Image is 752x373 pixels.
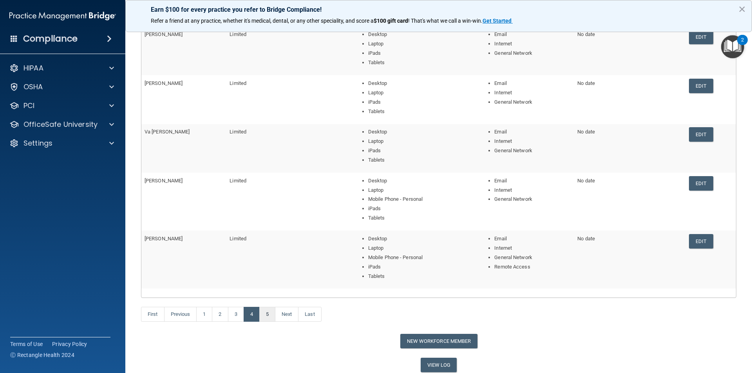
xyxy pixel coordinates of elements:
a: 3 [228,307,244,322]
span: No date [577,178,595,184]
span: No date [577,129,595,135]
li: Desktop [368,127,473,137]
li: Mobile Phone - Personal [368,195,473,204]
li: Laptop [368,39,473,49]
li: Email [494,234,571,243]
li: Desktop [368,30,473,39]
li: General Network [494,49,571,58]
span: No date [577,236,595,241]
img: PMB logo [9,8,116,24]
a: Terms of Use [10,340,43,348]
li: Internet [494,39,571,49]
span: Limited [230,178,246,184]
a: View Log [421,358,457,372]
a: 2 [212,307,228,322]
li: General Network [494,195,571,204]
span: [PERSON_NAME] [145,178,183,184]
li: Internet [494,88,571,97]
span: Ⓒ Rectangle Health 2024 [10,351,74,359]
li: iPads [368,97,473,107]
a: OSHA [9,82,114,92]
li: Tablets [368,155,473,165]
li: Email [494,30,571,39]
span: [PERSON_NAME] [145,80,183,86]
li: Tablets [368,272,473,281]
li: Internet [494,243,571,253]
li: Email [494,127,571,137]
button: New Workforce Member [400,334,477,348]
a: Edit [689,127,713,142]
li: General Network [494,97,571,107]
span: ! That's what we call a win-win. [408,18,483,24]
iframe: Drift Widget Chat Controller [616,317,743,349]
a: First [141,307,164,322]
span: Va [PERSON_NAME] [145,129,190,135]
li: Desktop [368,234,473,243]
li: Laptop [368,186,473,195]
button: Close [738,3,746,15]
li: Tablets [368,107,473,116]
span: No date [577,31,595,37]
a: Last [298,307,321,322]
strong: Get Started [483,18,512,24]
li: Laptop [368,137,473,146]
a: PCI [9,101,114,110]
li: Email [494,176,571,186]
a: Edit [689,30,713,44]
a: Edit [689,79,713,93]
li: Internet [494,186,571,195]
p: OfficeSafe University [23,120,98,129]
strong: $100 gift card [374,18,408,24]
li: Internet [494,137,571,146]
span: Limited [230,129,246,135]
span: [PERSON_NAME] [145,236,183,241]
a: 1 [196,307,212,322]
li: iPads [368,262,473,272]
li: Desktop [368,79,473,88]
a: OfficeSafe University [9,120,114,129]
p: OSHA [23,82,43,92]
p: Settings [23,139,52,148]
button: Open Resource Center, 2 new notifications [721,35,744,58]
p: Earn $100 for every practice you refer to Bridge Compliance! [151,6,727,13]
span: Limited [230,80,246,86]
li: General Network [494,253,571,262]
li: iPads [368,146,473,155]
span: Limited [230,236,246,241]
a: 4 [244,307,260,322]
span: [PERSON_NAME] [145,31,183,37]
span: Limited [230,31,246,37]
a: Edit [689,176,713,191]
a: Privacy Policy [52,340,87,348]
li: Remote Access [494,262,571,272]
li: Desktop [368,176,473,186]
a: 5 [259,307,275,322]
li: Mobile Phone - Personal [368,253,473,262]
div: 2 [741,40,744,50]
li: Laptop [368,88,473,97]
li: Tablets [368,213,473,223]
li: iPads [368,49,473,58]
span: No date [577,80,595,86]
li: Email [494,79,571,88]
p: PCI [23,101,34,110]
li: Tablets [368,58,473,67]
a: HIPAA [9,63,114,73]
li: General Network [494,146,571,155]
li: iPads [368,204,473,213]
a: Next [275,307,298,322]
h4: Compliance [23,33,78,44]
li: Laptop [368,243,473,253]
a: Edit [689,234,713,249]
p: HIPAA [23,63,43,73]
a: Previous [164,307,197,322]
a: Get Started [483,18,513,24]
span: Refer a friend at any practice, whether it's medical, dental, or any other speciality, and score a [151,18,374,24]
a: Settings [9,139,114,148]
